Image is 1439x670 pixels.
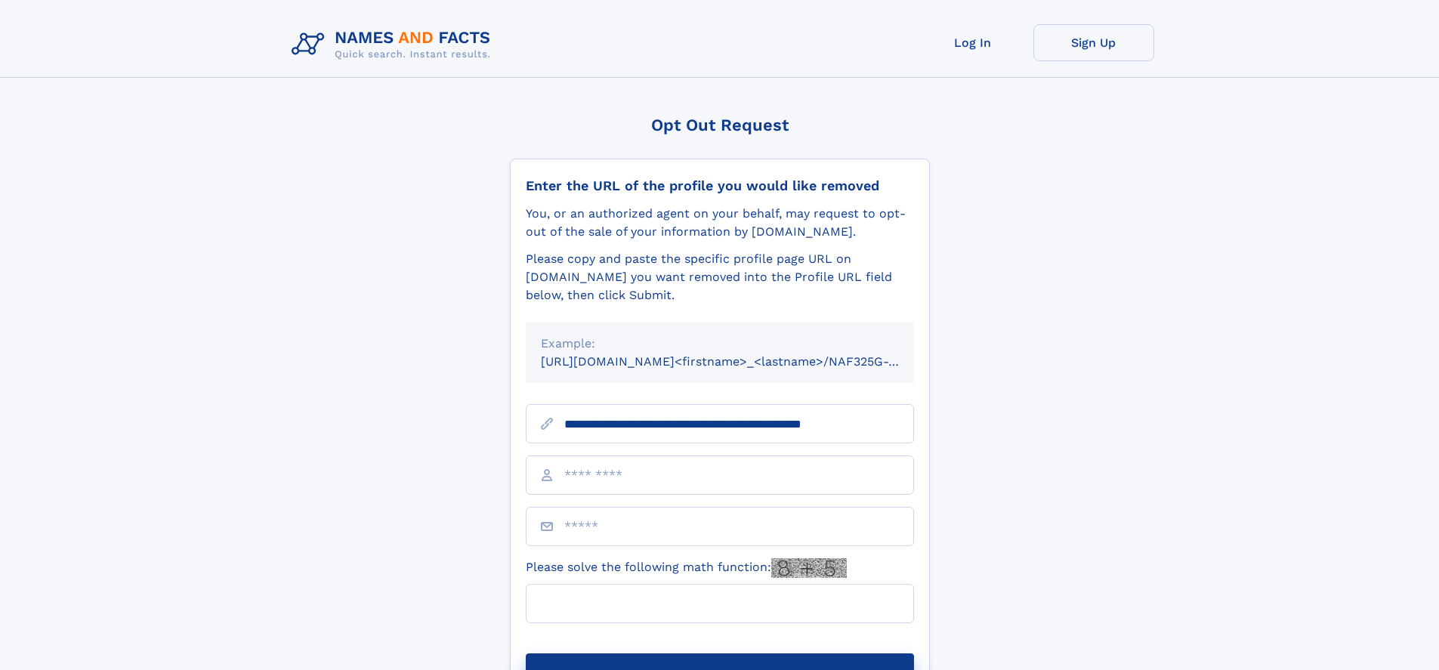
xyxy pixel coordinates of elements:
div: Enter the URL of the profile you would like removed [526,178,914,194]
a: Log In [912,24,1033,61]
div: Opt Out Request [510,116,930,134]
img: Logo Names and Facts [286,24,503,65]
div: You, or an authorized agent on your behalf, may request to opt-out of the sale of your informatio... [526,205,914,241]
div: Example: [541,335,899,353]
div: Please copy and paste the specific profile page URL on [DOMAIN_NAME] you want removed into the Pr... [526,250,914,304]
small: [URL][DOMAIN_NAME]<firstname>_<lastname>/NAF325G-xxxxxxxx [541,354,943,369]
label: Please solve the following math function: [526,558,847,578]
a: Sign Up [1033,24,1154,61]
